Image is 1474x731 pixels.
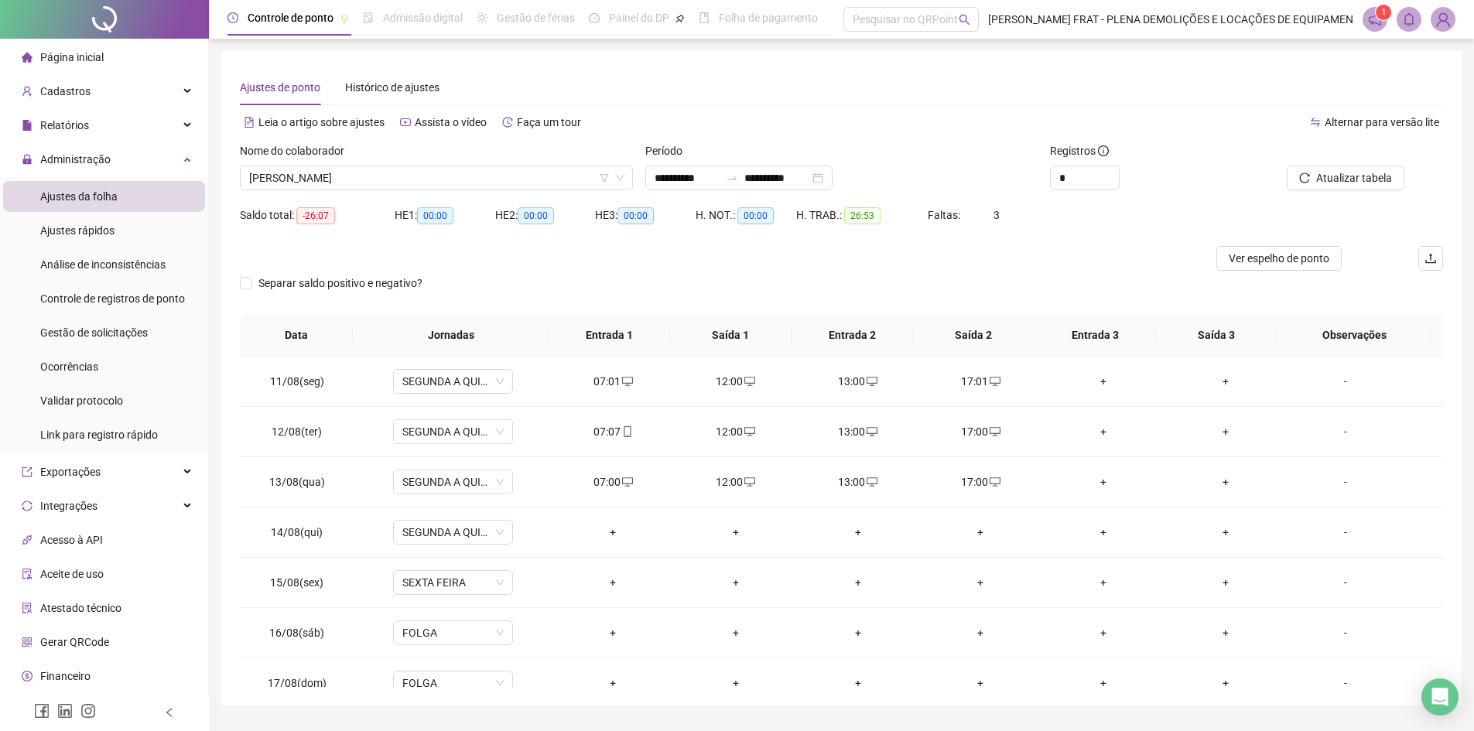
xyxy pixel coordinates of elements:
[993,209,1000,221] span: 3
[737,207,774,224] span: 00:00
[1277,314,1431,357] th: Observações
[686,524,784,541] div: +
[675,14,685,23] span: pushpin
[22,86,32,97] span: user-add
[22,154,32,165] span: lock
[40,636,109,648] span: Gerar QRCode
[1035,314,1156,357] th: Entrada 3
[621,477,633,487] span: desktop
[1177,624,1274,641] div: +
[809,423,907,440] div: 13:00
[932,624,1029,641] div: +
[227,12,238,23] span: clock-circle
[402,370,504,393] span: SEGUNDA A QUINTA
[1431,8,1455,31] img: 64922
[40,326,148,339] span: Gestão de solicitações
[40,85,91,97] span: Cadastros
[402,671,504,695] span: FOLGA
[248,12,333,24] span: Controle de ponto
[719,12,818,24] span: Folha de pagamento
[495,207,596,224] div: HE 2:
[617,207,654,224] span: 00:00
[1300,574,1391,591] div: -
[1310,117,1321,128] span: swap
[1177,423,1274,440] div: +
[40,534,103,546] span: Acesso à API
[932,675,1029,692] div: +
[645,142,693,159] label: Período
[57,703,73,719] span: linkedin
[402,571,504,594] span: SEXTA FEIRA
[686,624,784,641] div: +
[1376,5,1391,20] sup: 1
[928,209,963,221] span: Faltas:
[269,476,325,488] span: 13/08(qua)
[549,314,670,357] th: Entrada 1
[518,207,554,224] span: 00:00
[40,429,158,441] span: Link para registro rápido
[809,473,907,490] div: 13:00
[621,376,633,387] span: desktop
[340,14,349,23] span: pushpin
[395,207,495,224] div: HE 1:
[22,466,32,477] span: export
[595,207,696,224] div: HE 3:
[40,258,166,271] span: Análise de inconsistências
[363,12,374,23] span: file-done
[270,375,324,388] span: 11/08(seg)
[621,426,633,437] span: mobile
[809,373,907,390] div: 13:00
[240,142,354,159] label: Nome do colaborador
[809,675,907,692] div: +
[809,524,907,541] div: +
[40,360,98,373] span: Ocorrências
[477,12,487,23] span: sun
[1300,423,1391,440] div: -
[932,473,1029,490] div: 17:00
[686,423,784,440] div: 12:00
[497,12,575,24] span: Gestão de férias
[865,477,877,487] span: desktop
[40,224,115,237] span: Ajustes rápidos
[1300,624,1391,641] div: -
[865,376,877,387] span: desktop
[1177,574,1274,591] div: +
[1229,250,1329,267] span: Ver espelho de ponto
[402,470,504,494] span: SEGUNDA A QUINTA
[686,574,784,591] div: +
[244,117,255,128] span: file-text
[1055,373,1152,390] div: +
[1368,12,1382,26] span: notification
[1402,12,1416,26] span: bell
[809,574,907,591] div: +
[564,675,662,692] div: +
[988,477,1000,487] span: desktop
[932,423,1029,440] div: 17:00
[40,190,118,203] span: Ajustes da folha
[670,314,792,357] th: Saída 1
[400,117,411,128] span: youtube
[1300,373,1391,390] div: -
[1421,678,1459,716] div: Open Intercom Messenger
[22,120,32,131] span: file
[1300,524,1391,541] div: -
[40,292,185,305] span: Controle de registros de ponto
[1055,675,1152,692] div: +
[249,166,624,190] span: YURI ALEXANDRE CARVALHO DA SILVA
[345,81,439,94] span: Histórico de ajustes
[699,12,710,23] span: book
[600,173,609,183] span: filter
[34,703,50,719] span: facebook
[164,707,175,718] span: left
[564,423,662,440] div: 07:07
[296,207,335,224] span: -26:07
[1156,314,1277,357] th: Saída 3
[686,473,784,490] div: 12:00
[988,11,1353,28] span: [PERSON_NAME] FRAT - PLENA DEMOLIÇÕES E LOCAÇÕES DE EQUIPAMEN
[726,172,738,184] span: to
[564,524,662,541] div: +
[417,207,453,224] span: 00:00
[40,119,89,132] span: Relatórios
[844,207,881,224] span: 26:53
[1055,473,1152,490] div: +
